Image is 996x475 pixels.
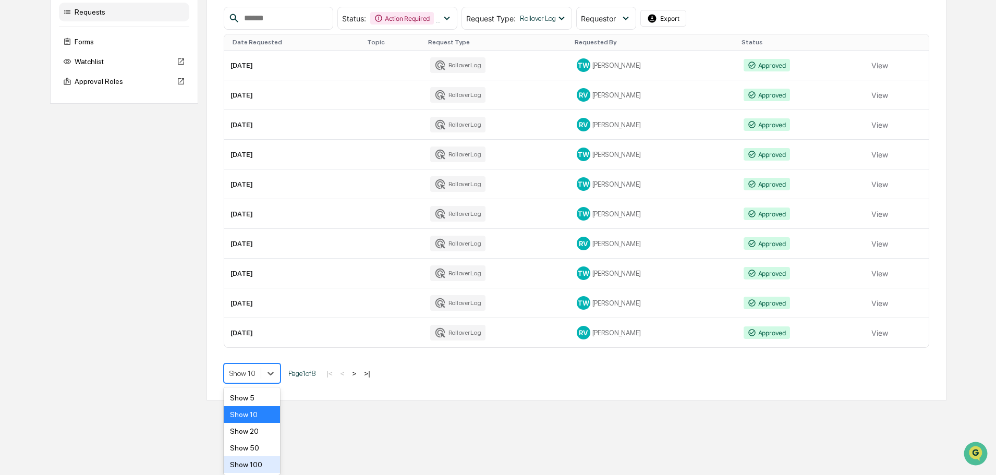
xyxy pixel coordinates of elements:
a: Powered byPylon [74,176,126,185]
td: [DATE] [224,80,363,110]
span: Data Lookup [21,151,66,162]
td: [DATE] [224,229,363,259]
div: TW [577,148,590,161]
div: Topic [367,39,420,46]
div: We're available if you need us! [35,90,132,99]
div: TW [577,207,590,221]
div: [PERSON_NAME] [577,177,731,191]
p: How can we help? [10,22,190,39]
td: [DATE] [224,318,363,347]
div: Rollover Log [430,147,485,162]
iframe: Open customer support [963,441,991,469]
div: Approval Roles [59,72,189,91]
div: Show 10 [224,406,281,423]
div: Show 100 [224,456,281,473]
span: Rollover Log [520,14,556,22]
button: View [871,144,888,165]
div: TW [577,266,590,280]
button: View [871,55,888,76]
div: Rollover Log [430,236,485,251]
div: Request Type [428,39,566,46]
button: View [871,84,888,105]
button: > [349,369,360,378]
td: [DATE] [224,169,363,199]
div: [PERSON_NAME] [577,326,731,339]
div: Watchlist [59,52,189,71]
div: Approved [744,89,790,101]
div: Rollover Log [430,57,485,73]
div: TW [577,58,590,72]
span: Preclearance [21,131,67,142]
img: 1746055101610-c473b297-6a78-478c-a979-82029cc54cd1 [10,80,29,99]
div: Rollover Log [430,265,485,281]
div: [PERSON_NAME] [577,296,731,310]
button: View [871,233,888,254]
td: [DATE] [224,51,363,80]
div: Date Requested [233,39,359,46]
button: View [871,263,888,284]
a: 🗄️Attestations [71,127,133,146]
div: Approved [744,267,790,279]
td: [DATE] [224,259,363,288]
div: Approved [744,148,790,161]
div: Start new chat [35,80,171,90]
button: Start new chat [177,83,190,95]
td: [DATE] [224,199,363,229]
div: Approved [744,178,790,190]
div: TW [577,296,590,310]
div: Status [742,39,861,46]
td: [DATE] [224,288,363,318]
div: 🗄️ [76,132,84,141]
a: 🔎Data Lookup [6,147,70,166]
div: Show 50 [224,440,281,456]
div: Forms [59,32,189,51]
div: Requests [59,3,189,21]
button: Export [640,10,686,27]
button: View [871,322,888,343]
div: [PERSON_NAME] [577,207,731,221]
div: Approved [744,237,790,250]
button: View [871,114,888,135]
div: [PERSON_NAME] [577,266,731,280]
div: [PERSON_NAME] [577,148,731,161]
button: >| [361,369,373,378]
div: Rollover Log [430,206,485,222]
button: View [871,203,888,224]
div: Rollover Log [430,325,485,340]
div: RV [577,326,590,339]
div: Rollover Log [430,176,485,192]
span: Pylon [104,177,126,185]
div: TW [577,177,590,191]
span: Request Type : [466,14,516,23]
div: Approved [744,118,790,131]
div: [PERSON_NAME] [577,58,731,72]
div: [PERSON_NAME] [577,237,731,250]
div: Show 20 [224,423,281,440]
div: RV [577,237,590,250]
span: Requestor [581,14,616,23]
button: |< [324,369,336,378]
button: View [871,293,888,313]
div: [PERSON_NAME] [577,118,731,131]
span: Page 1 of 8 [288,369,316,377]
div: 🔎 [10,152,19,161]
div: Show 5 [224,389,281,406]
div: Approved [744,59,790,71]
div: 🖐️ [10,132,19,141]
div: Approved [744,297,790,309]
span: Status : [342,14,366,23]
button: < [337,369,348,378]
div: Action Required [370,12,434,25]
div: [PERSON_NAME] [577,88,731,102]
div: RV [577,118,590,131]
div: Rollover Log [430,117,485,132]
button: View [871,174,888,194]
div: Approved [744,326,790,339]
div: RV [577,88,590,102]
div: Rollover Log [430,87,485,103]
a: 🖐️Preclearance [6,127,71,146]
div: Rollover Log [430,295,485,311]
div: Approved [744,208,790,220]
